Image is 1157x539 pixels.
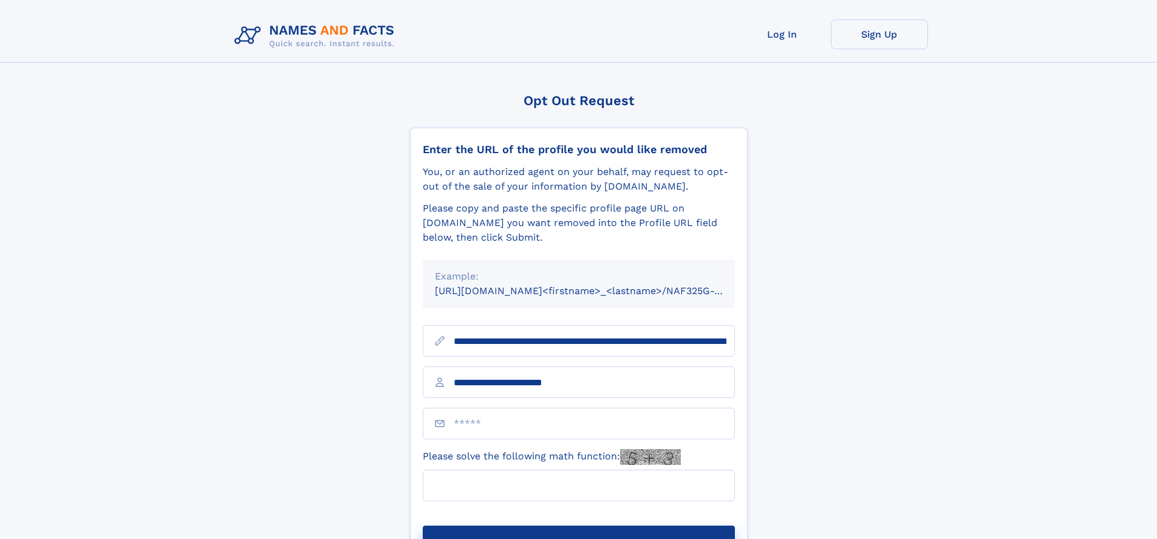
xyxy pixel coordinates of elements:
[410,93,748,108] div: Opt Out Request
[435,269,723,284] div: Example:
[423,449,681,465] label: Please solve the following math function:
[423,201,735,245] div: Please copy and paste the specific profile page URL on [DOMAIN_NAME] you want removed into the Pr...
[831,19,928,49] a: Sign Up
[435,285,758,297] small: [URL][DOMAIN_NAME]<firstname>_<lastname>/NAF325G-xxxxxxxx
[423,143,735,156] div: Enter the URL of the profile you would like removed
[423,165,735,194] div: You, or an authorized agent on your behalf, may request to opt-out of the sale of your informatio...
[734,19,831,49] a: Log In
[230,19,404,52] img: Logo Names and Facts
